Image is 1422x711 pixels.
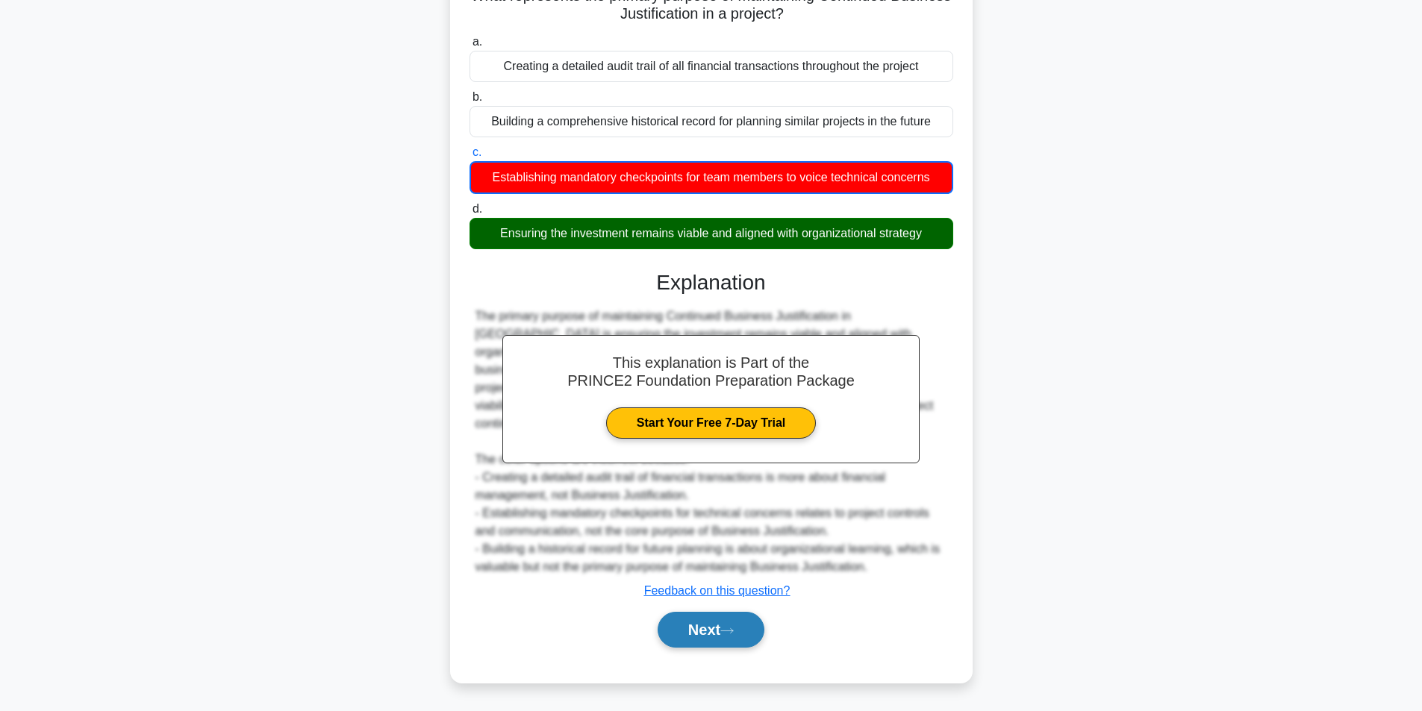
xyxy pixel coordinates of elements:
[473,90,482,103] span: b.
[473,202,482,215] span: d.
[478,270,944,295] h3: Explanation
[470,161,953,194] div: Establishing mandatory checkpoints for team members to voice technical concerns
[473,145,481,158] span: c.
[470,51,953,82] div: Creating a detailed audit trail of all financial transactions throughout the project
[470,106,953,137] div: Building a comprehensive historical record for planning similar projects in the future
[475,307,947,576] div: The primary purpose of maintaining Continued Business Justification in [GEOGRAPHIC_DATA] is ensur...
[606,407,816,439] a: Start Your Free 7-Day Trial
[658,612,764,648] button: Next
[473,35,482,48] span: a.
[470,218,953,249] div: Ensuring the investment remains viable and aligned with organizational strategy
[644,584,790,597] a: Feedback on this question?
